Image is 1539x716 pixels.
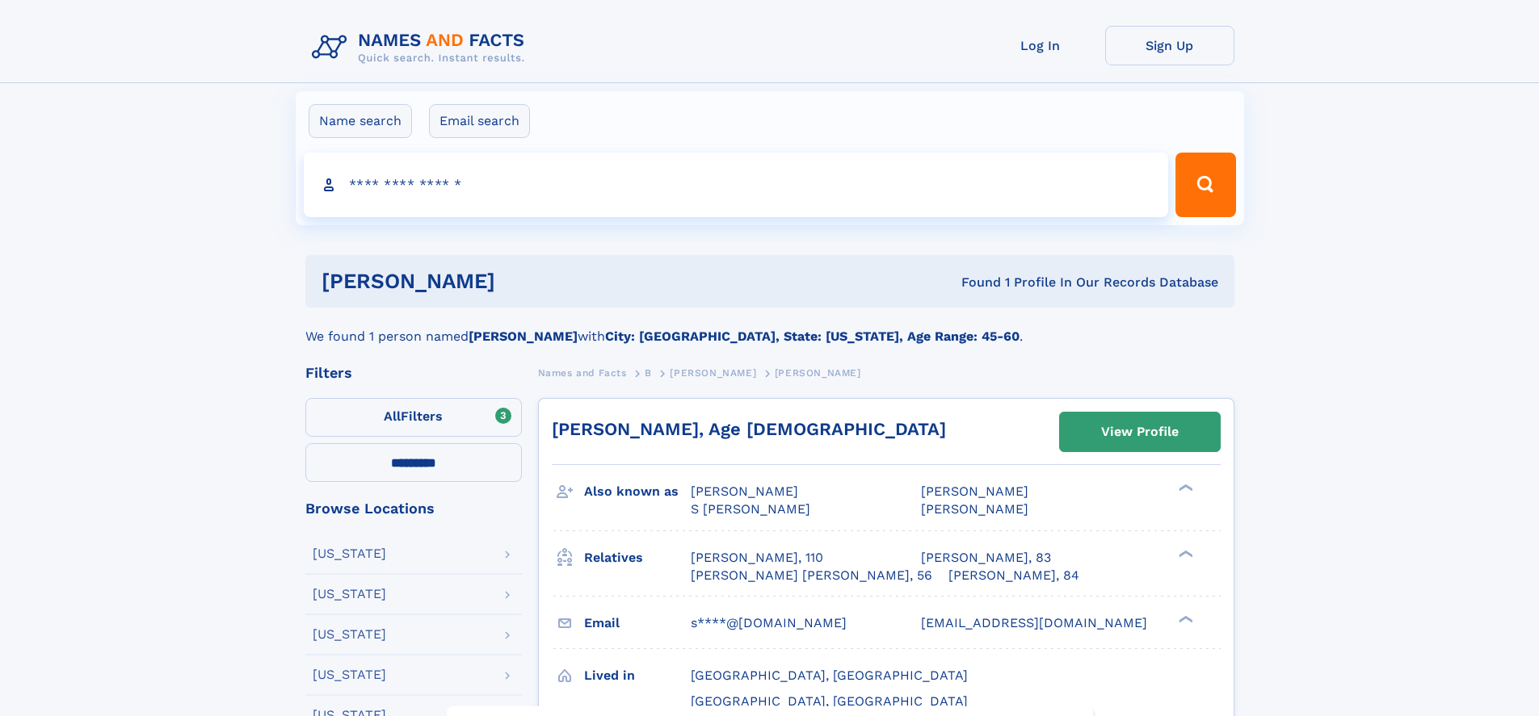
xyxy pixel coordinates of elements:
[1105,26,1234,65] a: Sign Up
[304,153,1169,217] input: search input
[552,419,946,439] a: [PERSON_NAME], Age [DEMOGRAPHIC_DATA]
[305,308,1234,346] div: We found 1 person named with .
[313,628,386,641] div: [US_STATE]
[1175,483,1194,493] div: ❯
[976,26,1105,65] a: Log In
[921,501,1028,517] span: [PERSON_NAME]
[309,104,412,138] label: Name search
[691,693,968,709] span: [GEOGRAPHIC_DATA], [GEOGRAPHIC_DATA]
[728,274,1218,291] div: Found 1 Profile In Our Records Database
[305,501,522,516] div: Browse Locations
[645,367,652,379] span: B
[775,367,861,379] span: [PERSON_NAME]
[691,484,798,499] span: [PERSON_NAME]
[670,362,756,383] a: [PERSON_NAME]
[1175,548,1194,559] div: ❯
[948,567,1079,584] a: [PERSON_NAME], 84
[1175,153,1235,217] button: Search Button
[645,362,652,383] a: B
[584,609,691,637] h3: Email
[691,668,968,683] span: [GEOGRAPHIC_DATA], [GEOGRAPHIC_DATA]
[538,362,627,383] a: Names and Facts
[670,367,756,379] span: [PERSON_NAME]
[921,549,1051,567] a: [PERSON_NAME], 83
[584,478,691,505] h3: Also known as
[305,26,538,69] img: Logo Names and Facts
[691,567,932,584] a: [PERSON_NAME] [PERSON_NAME], 56
[691,549,823,567] a: [PERSON_NAME], 110
[584,544,691,572] h3: Relatives
[921,615,1147,630] span: [EMAIL_ADDRESS][DOMAIN_NAME]
[322,271,729,291] h1: [PERSON_NAME]
[313,668,386,681] div: [US_STATE]
[1175,613,1194,624] div: ❯
[1101,413,1179,450] div: View Profile
[921,484,1028,499] span: [PERSON_NAME]
[305,366,522,380] div: Filters
[429,104,530,138] label: Email search
[305,398,522,437] label: Filters
[313,547,386,560] div: [US_STATE]
[313,588,386,601] div: [US_STATE]
[691,501,810,517] span: S [PERSON_NAME]
[584,662,691,689] h3: Lived in
[1060,412,1220,451] a: View Profile
[469,329,578,344] b: [PERSON_NAME]
[605,329,1020,344] b: City: [GEOGRAPHIC_DATA], State: [US_STATE], Age Range: 45-60
[384,408,401,424] span: All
